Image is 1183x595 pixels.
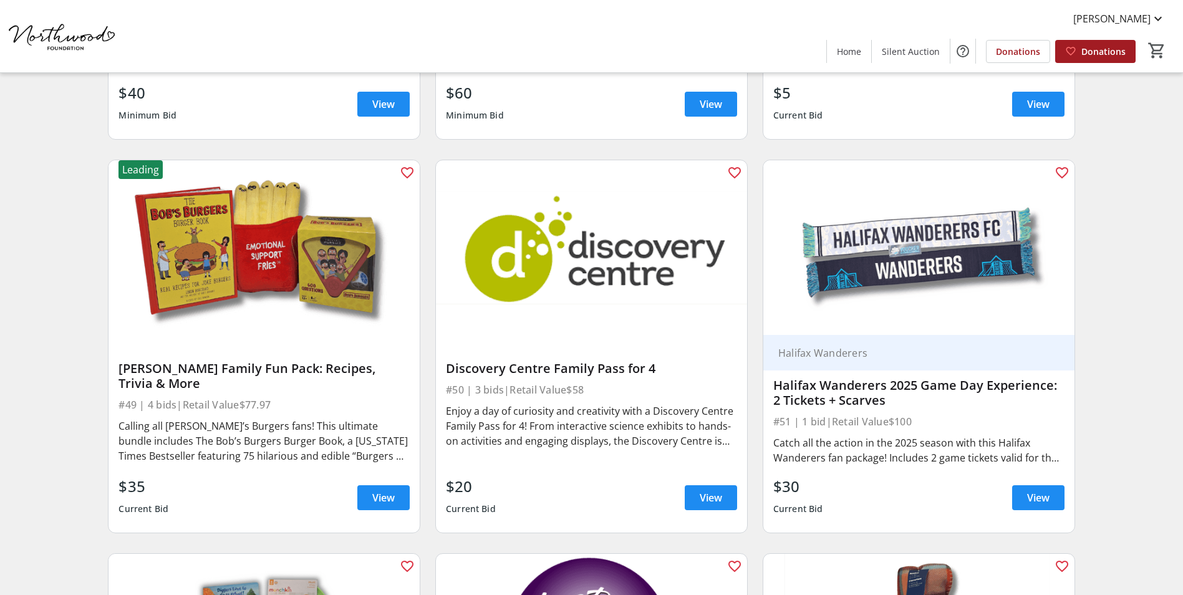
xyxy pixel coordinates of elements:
[118,104,176,127] div: Minimum Bid
[700,490,722,505] span: View
[1027,490,1050,505] span: View
[446,361,737,376] div: Discovery Centre Family Pass for 4
[357,485,410,510] a: View
[685,485,737,510] a: View
[1012,92,1065,117] a: View
[372,490,395,505] span: View
[1055,559,1070,574] mat-icon: favorite_outline
[118,418,410,463] div: Calling all [PERSON_NAME]’s Burgers fans! This ultimate bundle includes The Bob’s Burgers Burger ...
[446,475,496,498] div: $20
[837,45,861,58] span: Home
[7,5,118,67] img: Northwood Foundation's Logo
[118,160,163,179] div: Leading
[950,39,975,64] button: Help
[882,45,940,58] span: Silent Auction
[109,160,420,336] img: Belcher Family Fun Pack: Recipes, Trivia & More
[986,40,1050,63] a: Donations
[118,82,176,104] div: $40
[773,347,1050,359] div: Halifax Wanderers
[1146,39,1168,62] button: Cart
[118,361,410,391] div: [PERSON_NAME] Family Fun Pack: Recipes, Trivia & More
[446,404,737,448] div: Enjoy a day of curiosity and creativity with a Discovery Centre Family Pass for 4! From interacti...
[872,40,950,63] a: Silent Auction
[1055,165,1070,180] mat-icon: favorite_outline
[118,396,410,414] div: #49 | 4 bids | Retail Value $77.97
[446,498,496,520] div: Current Bid
[1063,9,1176,29] button: [PERSON_NAME]
[773,435,1065,465] div: Catch all the action in the 2025 season with this Halifax Wanderers fan package! Includes 2 game ...
[773,378,1065,408] div: Halifax Wanderers 2025 Game Day Experience: 2 Tickets + Scarves
[685,92,737,117] a: View
[827,40,871,63] a: Home
[446,82,504,104] div: $60
[400,165,415,180] mat-icon: favorite_outline
[773,498,823,520] div: Current Bid
[118,475,168,498] div: $35
[763,160,1074,336] img: Halifax Wanderers 2025 Game Day Experience: 2 Tickets + Scarves
[996,45,1040,58] span: Donations
[773,104,823,127] div: Current Bid
[773,475,823,498] div: $30
[773,413,1065,430] div: #51 | 1 bid | Retail Value $100
[1073,11,1151,26] span: [PERSON_NAME]
[773,82,823,104] div: $5
[400,559,415,574] mat-icon: favorite_outline
[1027,97,1050,112] span: View
[1012,485,1065,510] a: View
[1081,45,1126,58] span: Donations
[357,92,410,117] a: View
[446,104,504,127] div: Minimum Bid
[372,97,395,112] span: View
[727,165,742,180] mat-icon: favorite_outline
[446,381,737,399] div: #50 | 3 bids | Retail Value $58
[118,498,168,520] div: Current Bid
[436,160,747,336] img: Discovery Centre Family Pass for 4
[700,97,722,112] span: View
[1055,40,1136,63] a: Donations
[727,559,742,574] mat-icon: favorite_outline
